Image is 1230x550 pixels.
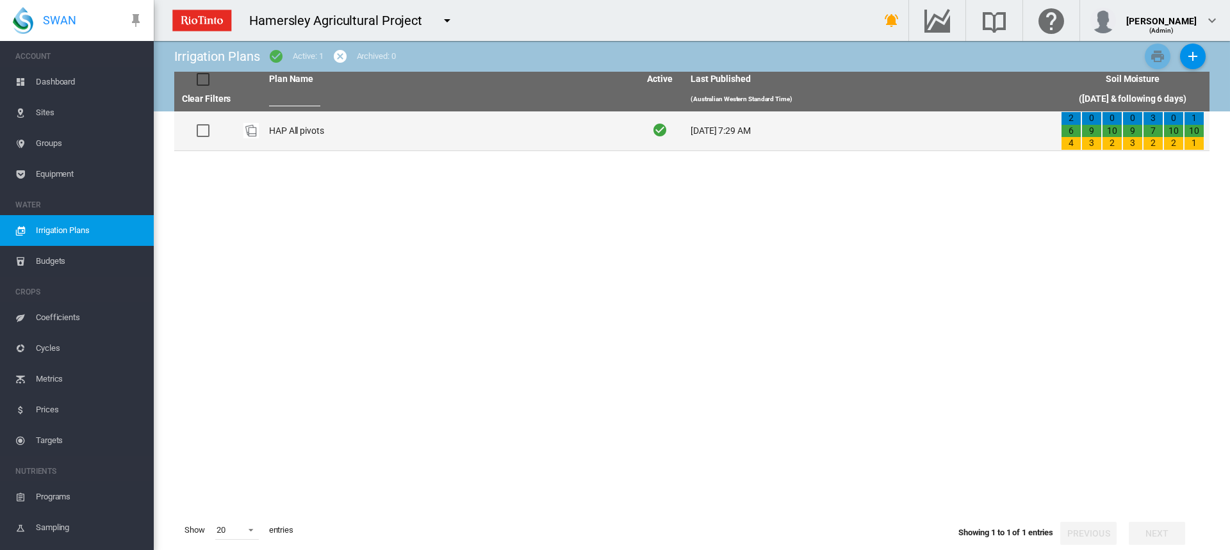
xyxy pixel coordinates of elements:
[634,72,685,87] th: Active
[1056,87,1209,111] th: ([DATE] & following 6 days)
[434,8,460,33] button: icon-menu-down
[36,246,143,277] span: Budgets
[979,13,1010,28] md-icon: Search the knowledge base
[167,4,236,36] img: ZPXdBAAAAAElFTkSuQmCC
[293,51,323,62] div: Active: 1
[36,302,143,333] span: Coefficients
[1150,49,1165,64] md-icon: icon-printer
[1185,49,1201,64] md-icon: icon-plus
[357,51,396,62] div: Archived: 0
[922,13,953,28] md-icon: Go to the Data Hub
[1164,137,1183,150] div: 2
[439,13,455,28] md-icon: icon-menu-down
[1144,137,1163,150] div: 2
[1060,522,1117,545] button: Previous
[36,159,143,190] span: Equipment
[36,512,143,543] span: Sampling
[15,195,143,215] span: WATER
[1164,112,1183,125] div: 0
[36,425,143,456] span: Targets
[128,13,143,28] md-icon: icon-pin
[884,13,899,28] md-icon: icon-bell-ring
[685,72,1056,87] th: Last Published
[36,394,143,425] span: Prices
[1082,112,1101,125] div: 0
[15,46,143,67] span: ACCOUNT
[182,93,231,104] a: Clear Filters
[36,333,143,364] span: Cycles
[1185,137,1204,150] div: 1
[36,481,143,512] span: Programs
[1144,125,1163,138] div: 7
[1180,44,1206,69] button: Add New Plan
[1129,522,1185,545] button: Next
[1145,44,1170,69] button: Print Irrigation Plans
[1056,111,1209,150] td: 2 6 4 0 9 3 0 10 2 0 9 3 3 7 2 0 10 2 1 10 1
[1164,125,1183,138] div: 10
[1056,72,1209,87] th: Soil Moisture
[243,123,259,138] div: Plan Id: 17653
[1082,125,1101,138] div: 9
[15,461,143,481] span: NUTRIENTS
[36,215,143,246] span: Irrigation Plans
[36,97,143,128] span: Sites
[268,49,284,64] md-icon: icon-checkbox-marked-circle
[1103,125,1122,138] div: 10
[1149,27,1174,34] span: (Admin)
[1082,137,1101,150] div: 3
[264,519,299,541] span: entries
[264,111,634,150] td: HAP All pivots
[1123,112,1142,125] div: 0
[1062,137,1081,150] div: 4
[958,528,1053,537] span: Showing 1 to 1 of 1 entries
[264,72,634,87] th: Plan Name
[1103,137,1122,150] div: 2
[1062,125,1081,138] div: 6
[1126,10,1197,22] div: [PERSON_NAME]
[1123,125,1142,138] div: 9
[1090,8,1116,33] img: profile.jpg
[36,128,143,159] span: Groups
[1185,112,1204,125] div: 1
[1036,13,1067,28] md-icon: Click here for help
[15,282,143,302] span: CROPS
[36,67,143,97] span: Dashboard
[1103,112,1122,125] div: 0
[685,111,1056,150] td: [DATE] 7:29 AM
[36,364,143,394] span: Metrics
[243,123,259,138] img: product-image-placeholder.png
[217,525,225,535] div: 20
[1204,13,1220,28] md-icon: icon-chevron-down
[179,519,210,541] span: Show
[685,87,1056,111] th: (Australian Western Standard Time)
[879,8,905,33] button: icon-bell-ring
[1144,112,1163,125] div: 3
[1062,112,1081,125] div: 2
[13,7,33,34] img: SWAN-Landscape-Logo-Colour-drop.png
[43,12,76,28] span: SWAN
[332,49,348,64] md-icon: icon-cancel
[1185,125,1204,138] div: 10
[1123,137,1142,150] div: 3
[174,47,259,65] div: Irrigation Plans
[249,12,434,29] div: Hamersley Agricultural Project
